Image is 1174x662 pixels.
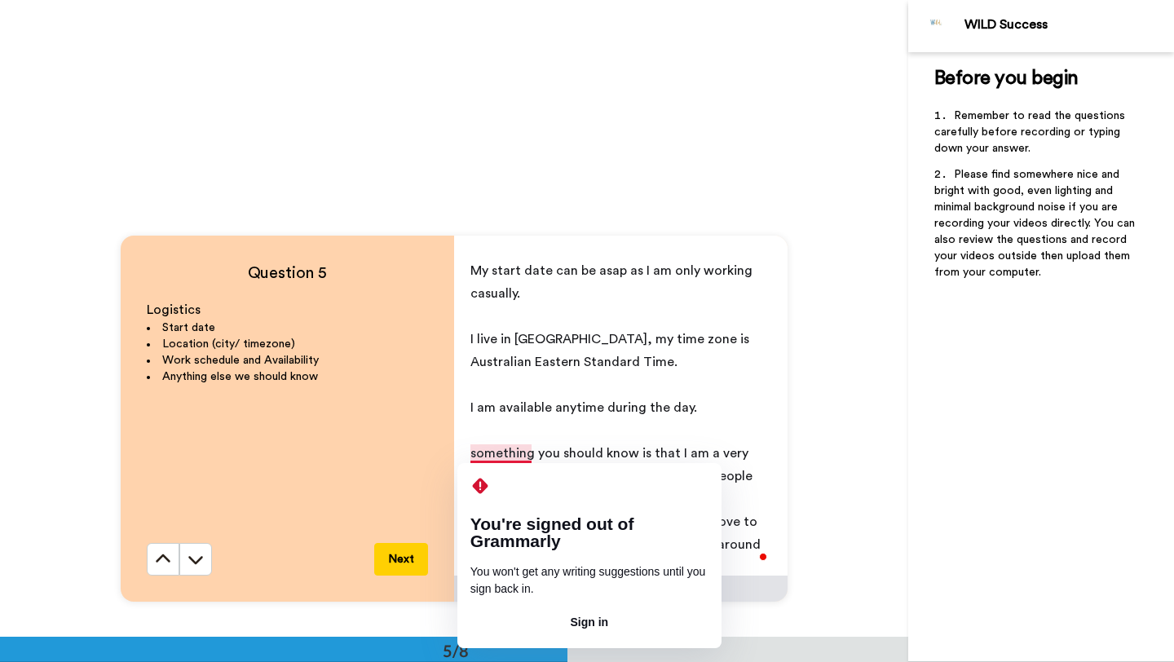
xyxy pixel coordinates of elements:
[470,264,756,300] span: My start date can be asap as I am only working casually.
[934,110,1128,154] span: Remember to read the questions carefully before recording or typing down your answer.
[147,262,428,285] h4: Question 5
[934,68,1079,88] span: Before you begin
[964,17,1173,33] div: WILD Success
[470,333,753,369] span: I live in [GEOGRAPHIC_DATA], my time zone is Australian Eastern Standard Time.
[917,7,956,46] img: Profile Image
[470,401,697,414] span: I am available anytime during the day.
[162,355,319,366] span: Work schedule and Availability
[470,447,756,505] span: something you should know is that I am a very hard worker, I love working and helping people wher...
[454,258,788,576] div: To enrich screen reader interactions, please activate Accessibility in Grammarly extension settings
[162,338,295,350] span: Location (city/ timezone)
[162,322,215,333] span: Start date
[374,543,428,576] button: Next
[417,639,495,662] div: 5/8
[147,303,201,316] span: Logistics
[934,169,1138,278] span: Please find somewhere nice and bright with good, even lighting and minimal background noise if yo...
[162,371,318,382] span: Anything else we should know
